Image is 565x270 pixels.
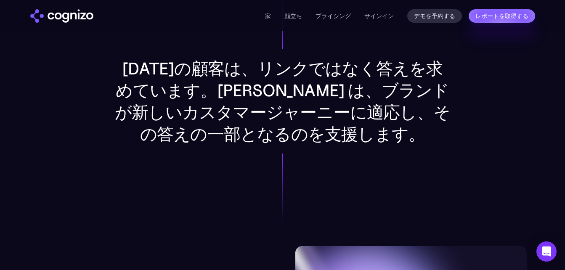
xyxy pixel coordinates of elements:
[114,58,451,145] p: [DATE]の顧客は、リンクではなく答えを求めています。[PERSON_NAME] は、ブランドが新しいカスタマージャーニーに適応し、その答えの一部となるのを支援します。
[316,12,351,20] a: プライシング
[30,9,93,23] a: 家
[284,12,302,20] a: 顔立ち
[364,11,394,21] a: サインイン
[469,9,535,23] a: レポートを取得する
[265,12,271,20] a: 家
[30,9,93,23] img: cognizo ロゴ
[407,9,462,23] a: デモを予約する
[536,241,557,262] div: インターコムメッセンジャーを開く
